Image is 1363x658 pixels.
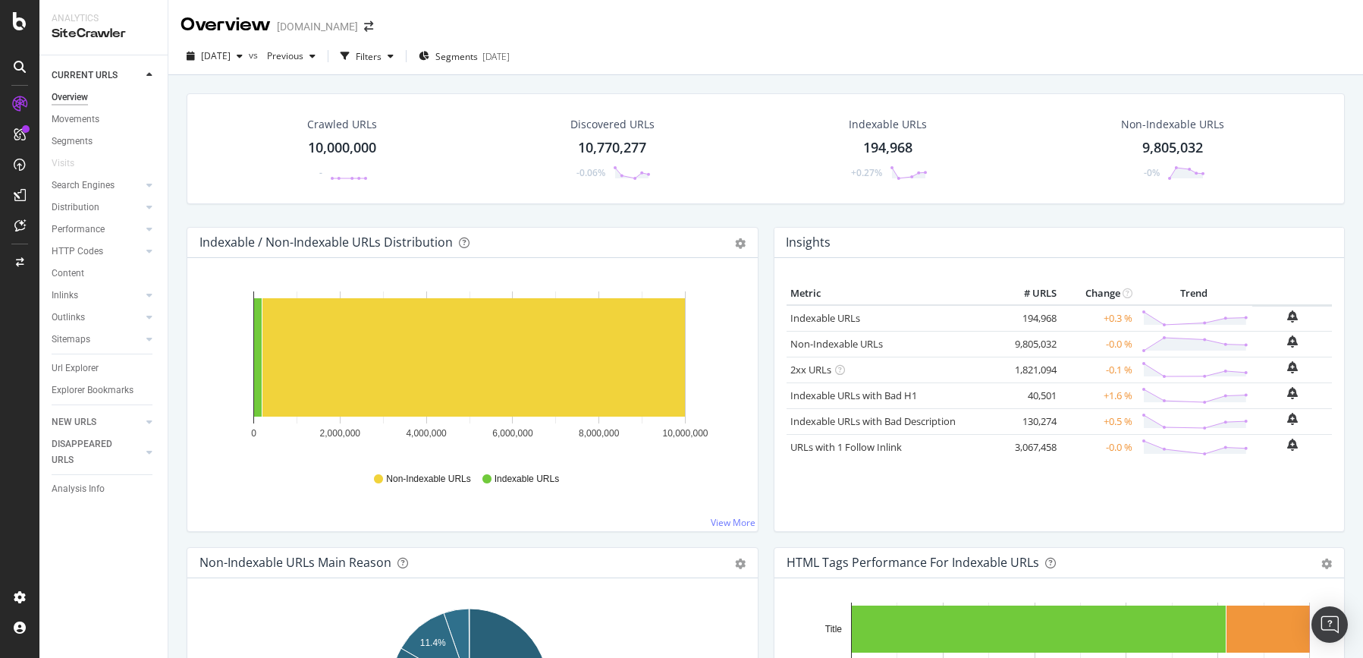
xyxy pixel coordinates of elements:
div: Movements [52,112,99,128]
a: Movements [52,112,157,128]
a: Non-Indexable URLs [790,337,883,351]
div: Search Engines [52,178,115,194]
a: NEW URLS [52,414,142,430]
a: Sitemaps [52,332,142,348]
a: Inlinks [52,288,142,304]
div: -0.06% [576,166,605,179]
div: Distribution [52,200,99,216]
div: Explorer Bookmarks [52,383,133,398]
text: 6,000,000 [492,428,533,439]
div: Non-Indexable URLs Main Reason [199,555,391,570]
div: gear [1321,559,1332,569]
text: 2,000,000 [320,428,361,439]
div: 10,000,000 [308,138,376,158]
span: vs [249,49,261,61]
div: 10,770,277 [578,138,646,158]
a: HTTP Codes [52,244,142,260]
a: Search Engines [52,178,142,194]
div: +0.27% [851,166,882,179]
a: Visits [52,156,90,172]
td: +0.5 % [1060,408,1136,434]
div: Segments [52,134,93,150]
a: Content [52,266,157,282]
a: Explorer Bookmarks [52,383,157,398]
a: Analysis Info [52,481,157,497]
div: Analysis Info [52,481,105,497]
div: Overview [181,12,271,38]
a: Outlinks [52,310,142,326]
a: Indexable URLs with Bad H1 [790,389,917,402]
div: HTML Tags Performance for Indexable URLs [787,555,1039,570]
a: Distribution [52,200,142,216]
div: Open Intercom Messenger [1311,606,1348,643]
div: CURRENT URLS [52,68,118,83]
div: Performance [52,222,105,238]
div: 194,968 [863,138,912,158]
a: View More [711,516,755,529]
text: Title [824,624,842,634]
td: +1.6 % [1060,383,1136,408]
div: Discovered URLs [570,117,655,132]
div: gear [735,238,746,249]
div: arrow-right-arrow-left [364,21,373,32]
td: 3,067,458 [1000,434,1060,460]
span: 2025 Sep. 12th [201,49,231,62]
th: Metric [787,282,1000,305]
td: 194,968 [1000,305,1060,332]
button: [DATE] [181,44,249,68]
div: Non-Indexable URLs [1121,117,1224,132]
div: DISAPPEARED URLS [52,436,128,468]
div: 9,805,032 [1142,138,1203,158]
a: Segments [52,134,157,150]
text: 10,000,000 [662,428,708,439]
td: -0.1 % [1060,357,1136,383]
div: Content [52,266,84,282]
th: # URLS [1000,282,1060,305]
div: bell-plus [1287,439,1298,451]
div: bell-plus [1287,310,1298,323]
div: Overview [52,90,88,105]
span: Indexable URLs [495,473,559,486]
a: URLs with 1 Follow Inlink [790,440,902,454]
td: 1,821,094 [1000,357,1060,383]
svg: A chart. [199,282,740,458]
div: bell-plus [1287,361,1298,373]
div: HTTP Codes [52,244,103,260]
span: Non-Indexable URLs [386,473,470,486]
div: NEW URLS [52,414,96,430]
td: 40,501 [1000,383,1060,408]
td: 9,805,032 [1000,331,1060,357]
a: Url Explorer [52,360,157,376]
text: 0 [251,428,256,439]
text: 11.4% [420,638,446,648]
a: DISAPPEARED URLS [52,436,142,468]
div: Inlinks [52,288,78,304]
div: bell-plus [1287,335,1298,348]
span: Previous [261,49,303,62]
th: Change [1060,282,1136,305]
a: Performance [52,222,142,238]
text: 8,000,000 [579,428,620,439]
div: [DATE] [482,50,510,63]
div: Outlinks [52,310,85,326]
td: -0.0 % [1060,434,1136,460]
td: +0.3 % [1060,305,1136,332]
h4: Insights [786,232,831,253]
a: CURRENT URLS [52,68,142,83]
th: Trend [1136,282,1252,305]
div: Visits [52,156,74,172]
div: Url Explorer [52,360,99,376]
td: -0.0 % [1060,331,1136,357]
div: Indexable / Non-Indexable URLs Distribution [199,235,453,250]
div: [DOMAIN_NAME] [277,19,358,34]
div: - [319,166,322,179]
div: SiteCrawler [52,25,155,43]
div: bell-plus [1287,413,1298,425]
div: Analytics [52,12,155,25]
div: gear [735,559,746,569]
div: Filters [356,50,382,63]
span: Segments [435,50,478,63]
text: 4,000,000 [406,428,447,439]
button: Filters [334,44,400,68]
